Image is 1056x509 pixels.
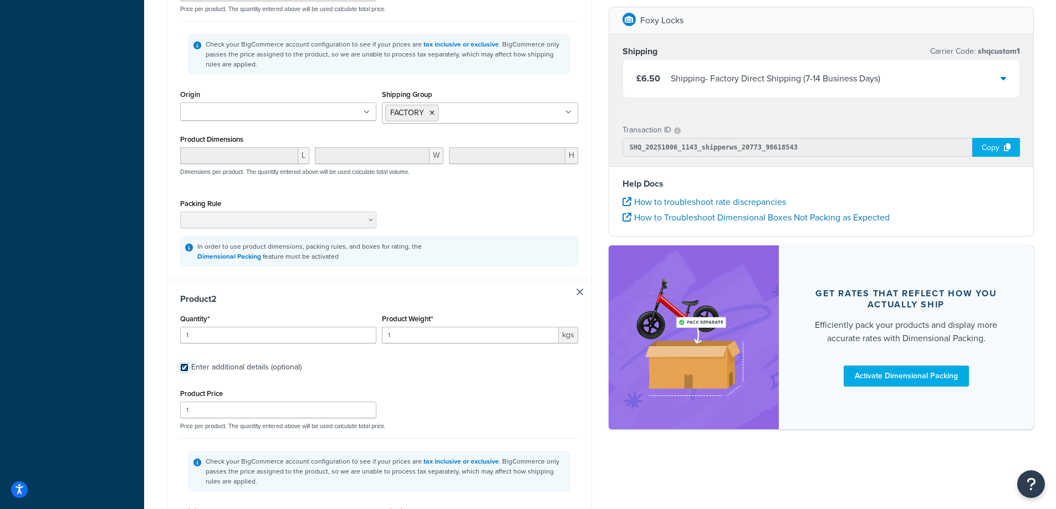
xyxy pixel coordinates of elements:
label: Shipping Group [382,90,432,99]
h3: Shipping [623,46,657,57]
label: Product Dimensions [180,135,243,143]
a: How to troubleshoot rate discrepancies [623,196,786,208]
p: Transaction ID [623,122,671,138]
p: Price per product. The quantity entered above will be used calculate total price. [177,422,581,430]
p: Foxy Locks [640,13,683,28]
label: Origin [180,90,200,99]
span: shqcustom1 [976,45,1020,57]
p: Carrier Code: [930,44,1020,59]
input: 0.00 [382,327,559,343]
a: tax inclusive or exclusive [424,39,499,49]
span: L [298,147,309,164]
h4: Help Docs [623,177,1021,191]
a: Remove Item [577,289,583,295]
div: Shipping - Factory Direct Shipping (7-14 Business Days) [671,71,880,86]
a: How to Troubleshoot Dimensional Boxes Not Packing as Expected [623,211,890,224]
h3: Product 2 [180,294,578,305]
span: £6.50 [636,72,660,85]
img: feature-image-dim-d40ad3071a2b3c8e08177464837368e35600d3c5e73b18a22c1e4bb210dc32ac.png [625,262,762,412]
p: Price per product. The quantity entered above will be used calculate total price. [177,5,581,13]
span: W [430,147,443,164]
span: FACTORY [390,107,424,119]
a: tax inclusive or exclusive [424,456,499,466]
label: Product Weight* [382,315,433,323]
label: Packing Rule [180,199,221,208]
p: Dimensions per product. The quantity entered above will be used calculate total volume. [177,168,410,176]
div: Enter additional details (optional) [191,359,302,375]
div: Check your BigCommerce account configuration to see if your prices are . BigCommerce only passes ... [206,39,565,69]
span: H [565,147,578,164]
label: Quantity* [180,315,210,323]
a: Dimensional Packing [197,251,261,261]
input: Enter additional details (optional) [180,363,188,372]
div: Copy [972,138,1020,157]
a: Activate Dimensional Packing [844,366,969,387]
button: Open Resource Center [1017,470,1045,498]
label: Product Price [180,389,223,398]
div: In order to use product dimensions, packing rules, and boxes for rating, the feature must be acti... [197,241,422,261]
span: kgs [559,327,578,343]
div: Check your BigCommerce account configuration to see if your prices are . BigCommerce only passes ... [206,456,565,486]
input: 0 [180,327,376,343]
div: Get rates that reflect how you actually ship [805,288,1008,310]
div: Efficiently pack your products and display more accurate rates with Dimensional Packing. [805,318,1008,345]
